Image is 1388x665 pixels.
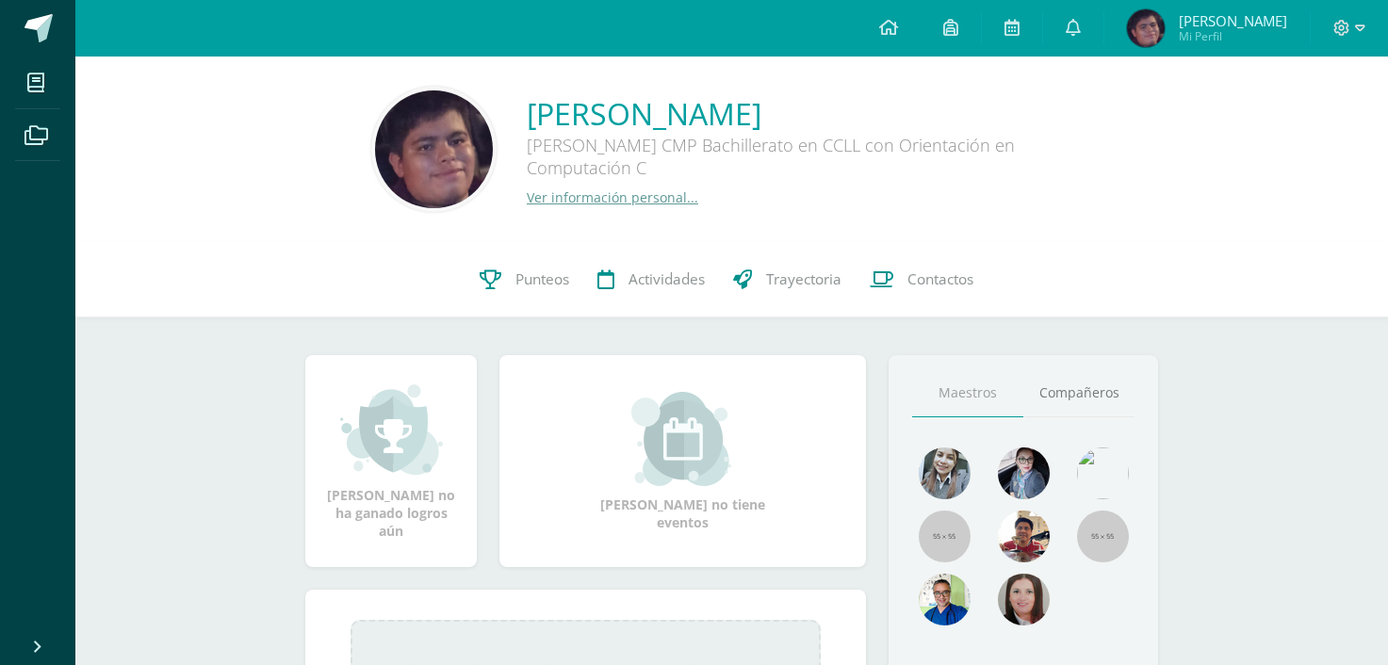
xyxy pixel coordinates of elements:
span: Punteos [515,269,569,289]
img: 10741f48bcca31577cbcd80b61dad2f3.png [919,574,971,625]
img: 55x55 [919,511,971,562]
span: Trayectoria [766,269,841,289]
img: 11152eb22ca3048aebc25a5ecf6973a7.png [998,511,1050,562]
img: c25c8a4a46aeab7e345bf0f34826bacf.png [1077,447,1129,499]
span: Contactos [907,269,973,289]
img: event_small.png [631,392,734,486]
a: Punteos [465,242,583,317]
a: Trayectoria [719,242,856,317]
a: Maestros [912,369,1023,417]
span: [PERSON_NAME] [1179,11,1287,30]
img: 30f1dccd6ab1bd2b289119029a057ecc.png [375,90,493,208]
div: [PERSON_NAME] CMP Bachillerato en CCLL con Orientación en Computación C [527,134,1092,188]
img: b8baad08a0802a54ee139394226d2cf3.png [998,447,1050,499]
img: 45bd7986b8947ad7e5894cbc9b781108.png [919,447,971,499]
div: [PERSON_NAME] no ha ganado logros aún [324,382,458,540]
a: Actividades [583,242,719,317]
a: Contactos [856,242,988,317]
a: Compañeros [1023,369,1135,417]
img: 67c3d6f6ad1c930a517675cdc903f95f.png [998,574,1050,625]
img: 55x55 [1077,511,1129,562]
a: [PERSON_NAME] [527,93,1092,134]
img: achievement_small.png [340,382,443,477]
img: b91bcb0932fd45efafceb9568748ddf4.png [1127,9,1165,47]
a: Ver información personal... [527,188,698,206]
span: Mi Perfil [1179,28,1287,44]
span: Actividades [629,269,705,289]
div: [PERSON_NAME] no tiene eventos [589,392,777,531]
